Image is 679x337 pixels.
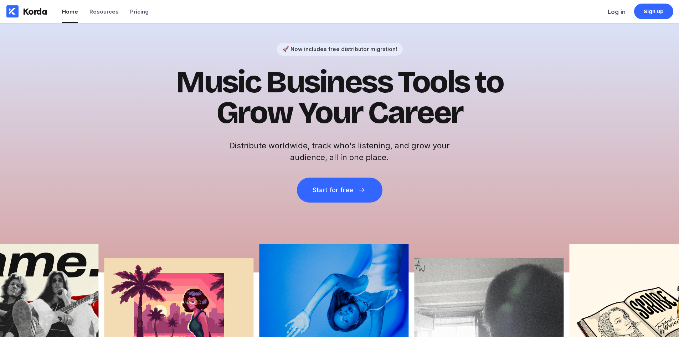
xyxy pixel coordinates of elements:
div: Home [62,8,78,15]
h2: Distribute worldwide, track who's listening, and grow your audience, all in one place. [226,140,454,163]
a: Sign up [634,4,673,19]
h1: Music Business Tools to Grow Your Career [165,67,514,128]
div: Resources [89,8,119,15]
div: Pricing [130,8,149,15]
div: 🚀 Now includes free distributor migration! [282,46,397,52]
div: Log in [608,8,626,15]
div: Start for free [313,187,353,194]
div: Korda [23,6,47,17]
button: Start for free [297,178,382,203]
div: Sign up [644,8,664,15]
